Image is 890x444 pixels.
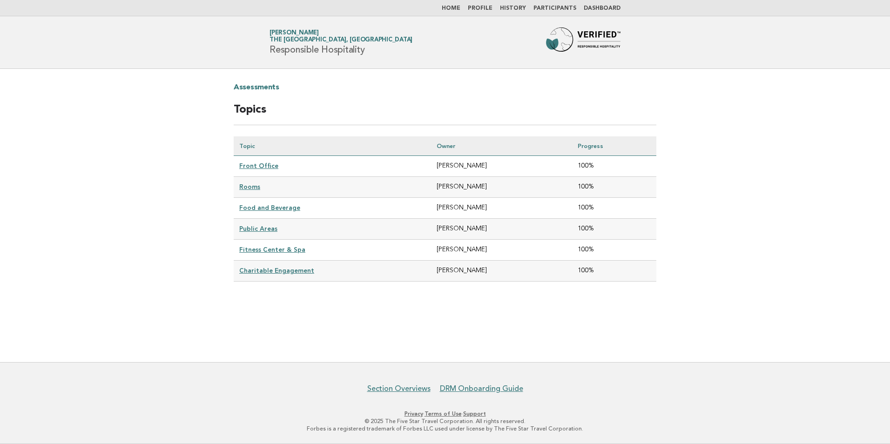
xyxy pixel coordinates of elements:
[572,261,656,282] td: 100%
[431,261,572,282] td: [PERSON_NAME]
[270,30,412,43] a: [PERSON_NAME]The [GEOGRAPHIC_DATA], [GEOGRAPHIC_DATA]
[425,410,462,417] a: Terms of Use
[440,384,523,393] a: DRM Onboarding Guide
[584,6,620,11] a: Dashboard
[431,136,572,156] th: Owner
[572,240,656,261] td: 100%
[572,219,656,240] td: 100%
[234,80,279,95] a: Assessments
[500,6,526,11] a: History
[463,410,486,417] a: Support
[442,6,460,11] a: Home
[405,410,423,417] a: Privacy
[160,425,730,432] p: Forbes is a registered trademark of Forbes LLC used under license by The Five Star Travel Corpora...
[234,102,656,125] h2: Topics
[239,183,260,190] a: Rooms
[239,225,277,232] a: Public Areas
[239,246,305,253] a: Fitness Center & Spa
[239,162,278,169] a: Front Office
[270,37,412,43] span: The [GEOGRAPHIC_DATA], [GEOGRAPHIC_DATA]
[239,204,300,211] a: Food and Beverage
[572,136,656,156] th: Progress
[431,240,572,261] td: [PERSON_NAME]
[572,156,656,177] td: 100%
[431,156,572,177] td: [PERSON_NAME]
[533,6,576,11] a: Participants
[572,198,656,219] td: 100%
[160,417,730,425] p: © 2025 The Five Star Travel Corporation. All rights reserved.
[234,136,431,156] th: Topic
[160,410,730,417] p: · ·
[270,30,412,54] h1: Responsible Hospitality
[431,198,572,219] td: [PERSON_NAME]
[468,6,492,11] a: Profile
[431,177,572,198] td: [PERSON_NAME]
[431,219,572,240] td: [PERSON_NAME]
[546,27,620,57] img: Forbes Travel Guide
[572,177,656,198] td: 100%
[367,384,431,393] a: Section Overviews
[239,267,314,274] a: Charitable Engagement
